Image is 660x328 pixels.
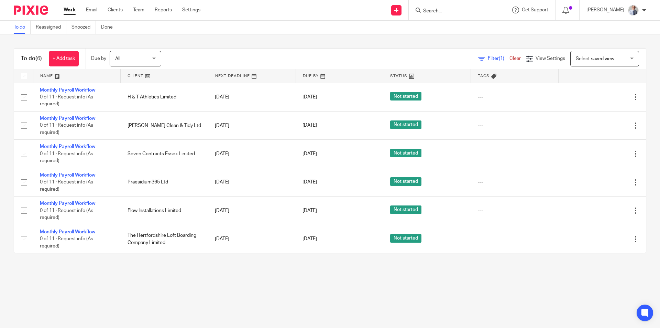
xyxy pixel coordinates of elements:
[509,56,521,61] a: Clear
[522,8,548,12] span: Get Support
[536,56,565,61] span: View Settings
[499,56,504,61] span: (1)
[208,197,296,225] td: [DATE]
[155,7,172,13] a: Reports
[71,21,96,34] a: Snoozed
[302,123,317,128] span: [DATE]
[40,88,95,93] a: Monthly Payroll Workflow
[91,55,106,62] p: Due by
[576,56,614,61] span: Select saved view
[35,56,42,61] span: (6)
[478,74,489,78] span: Tags
[133,7,144,13] a: Team
[302,151,317,156] span: [DATE]
[121,111,208,139] td: [PERSON_NAME] Clean & Tidy Ltd
[108,7,123,13] a: Clients
[40,201,95,206] a: Monthly Payroll Workflow
[121,83,208,111] td: H & T Athletics Limited
[478,150,552,157] div: ---
[40,116,95,121] a: Monthly Payroll Workflow
[628,5,639,16] img: IMG_9924.jpg
[121,168,208,196] td: Praesidium365 Ltd
[390,177,421,186] span: Not started
[390,92,421,100] span: Not started
[488,56,509,61] span: Filter
[14,21,31,34] a: To do
[40,230,95,234] a: Monthly Payroll Workflow
[21,55,42,62] h1: To do
[86,7,97,13] a: Email
[121,225,208,253] td: The Hertfordshire Loft Boarding Company Limited
[208,225,296,253] td: [DATE]
[49,51,79,66] a: + Add task
[14,6,48,15] img: Pixie
[40,173,95,178] a: Monthly Payroll Workflow
[302,180,317,185] span: [DATE]
[121,197,208,225] td: Flow Installations Limited
[101,21,118,34] a: Done
[208,83,296,111] td: [DATE]
[478,179,552,186] div: ---
[40,144,95,149] a: Monthly Payroll Workflow
[40,151,93,163] span: 0 of 11 · Request info (As required)
[302,95,317,99] span: [DATE]
[40,180,93,192] span: 0 of 11 · Request info (As required)
[390,120,421,129] span: Not started
[208,140,296,168] td: [DATE]
[40,236,93,248] span: 0 of 11 · Request info (As required)
[390,234,421,243] span: Not started
[478,207,552,214] div: ---
[478,122,552,129] div: ---
[208,168,296,196] td: [DATE]
[40,208,93,220] span: 0 of 11 · Request info (As required)
[121,140,208,168] td: Seven Contracts Essex Limited
[115,56,120,61] span: All
[478,94,552,100] div: ---
[40,123,93,135] span: 0 of 11 · Request info (As required)
[422,8,484,14] input: Search
[40,95,93,107] span: 0 of 11 · Request info (As required)
[586,7,624,13] p: [PERSON_NAME]
[64,7,76,13] a: Work
[302,208,317,213] span: [DATE]
[302,237,317,242] span: [DATE]
[208,111,296,139] td: [DATE]
[390,149,421,157] span: Not started
[478,235,552,242] div: ---
[390,205,421,214] span: Not started
[36,21,66,34] a: Reassigned
[182,7,200,13] a: Settings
